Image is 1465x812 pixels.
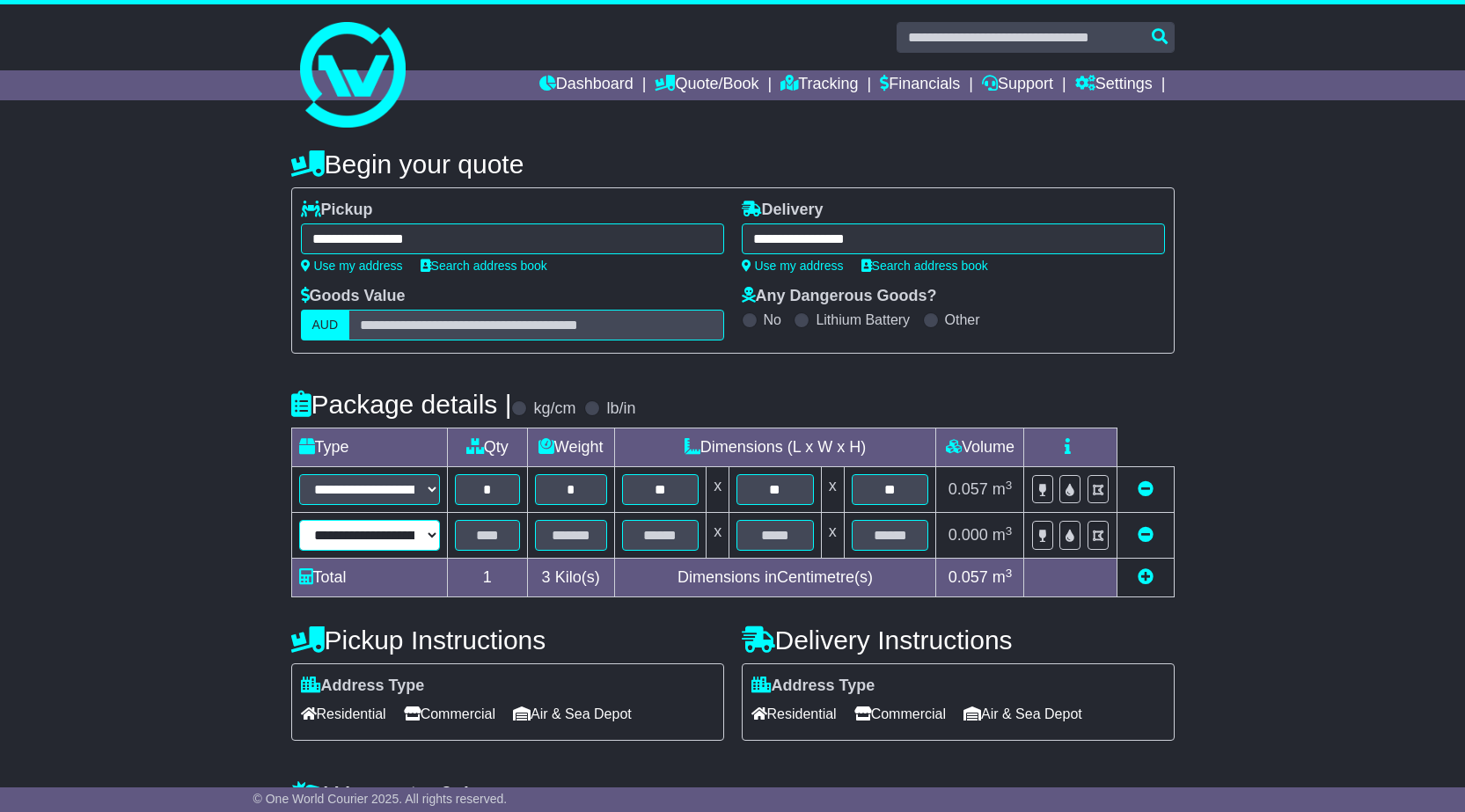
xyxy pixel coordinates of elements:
[936,428,1024,467] td: Volume
[291,780,1175,809] h4: Warranty & Insurance
[542,568,551,586] span: 3
[513,700,632,728] span: Air & Sea Depot
[1138,526,1154,544] a: Remove this item
[949,568,988,586] span: 0.057
[742,201,824,220] label: Delivery
[614,559,936,597] td: Dimensions in Centimetre(s)
[301,201,373,220] label: Pickup
[821,467,844,513] td: x
[963,700,1082,728] span: Air & Sea Depot
[404,700,495,728] span: Commercial
[655,70,758,100] a: Quote/Book
[1138,568,1154,586] a: Add new item
[1075,70,1153,100] a: Settings
[993,480,1013,498] span: m
[291,428,448,467] td: Type
[527,428,614,467] td: Weight
[1006,524,1013,538] sup: 3
[291,390,512,419] h4: Package details |
[291,150,1175,179] h4: Begin your quote
[301,700,386,728] span: Residential
[606,399,635,419] label: lb/in
[1006,479,1013,492] sup: 3
[751,700,837,728] span: Residential
[291,625,724,655] h4: Pickup Instructions
[821,513,844,559] td: x
[1006,567,1013,580] sup: 3
[291,559,448,597] td: Total
[949,526,988,544] span: 0.000
[861,259,988,273] a: Search address book
[421,259,547,273] a: Search address book
[448,559,528,597] td: 1
[949,480,988,498] span: 0.057
[816,311,910,328] label: Lithium Battery
[448,428,528,467] td: Qty
[993,526,1013,544] span: m
[301,677,425,696] label: Address Type
[539,70,634,100] a: Dashboard
[945,311,980,328] label: Other
[1138,480,1154,498] a: Remove this item
[614,428,936,467] td: Dimensions (L x W x H)
[742,287,937,306] label: Any Dangerous Goods?
[880,70,960,100] a: Financials
[764,311,781,328] label: No
[301,287,406,306] label: Goods Value
[533,399,575,419] label: kg/cm
[742,625,1175,655] h4: Delivery Instructions
[301,259,403,273] a: Use my address
[982,70,1053,100] a: Support
[780,70,858,100] a: Tracking
[742,259,844,273] a: Use my address
[301,310,350,340] label: AUD
[993,568,1013,586] span: m
[253,792,508,806] span: © One World Courier 2025. All rights reserved.
[707,513,729,559] td: x
[707,467,729,513] td: x
[854,700,946,728] span: Commercial
[527,559,614,597] td: Kilo(s)
[751,677,875,696] label: Address Type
